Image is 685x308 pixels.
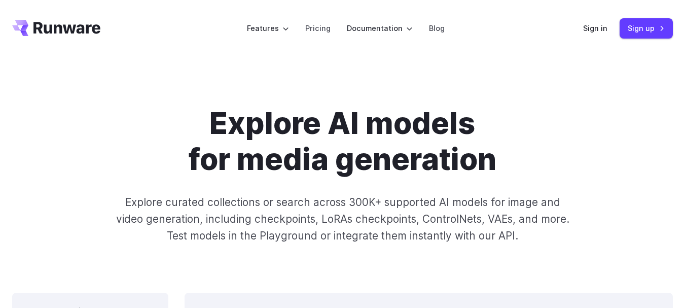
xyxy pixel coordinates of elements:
a: Pricing [305,22,331,34]
h1: Explore AI models for media generation [78,106,606,178]
a: Sign in [583,22,607,34]
label: Documentation [347,22,413,34]
a: Blog [429,22,445,34]
a: Sign up [620,18,673,38]
p: Explore curated collections or search across 300K+ supported AI models for image and video genera... [111,194,573,245]
a: Go to / [12,20,100,36]
label: Features [247,22,289,34]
